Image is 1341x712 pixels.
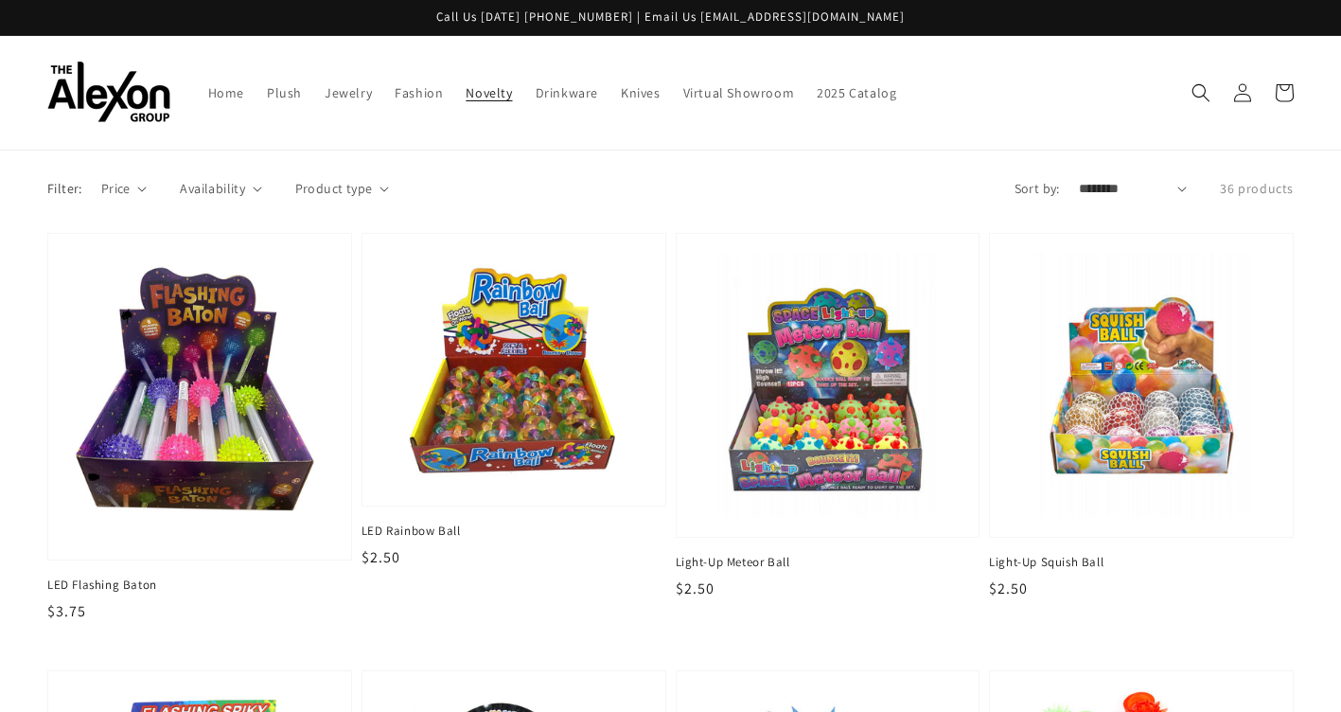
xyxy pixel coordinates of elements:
[313,73,383,113] a: Jewelry
[47,62,170,123] img: The Alexon Group
[47,577,352,594] span: LED Flashing Baton
[47,233,352,623] a: LED Flashing Baton LED Flashing Baton $3.75
[47,179,82,199] p: Filter:
[295,179,389,199] summary: Product type
[383,73,454,113] a: Fashion
[989,233,1294,600] a: Light-Up Squish Ball Light-Up Squish Ball $2.50
[609,73,672,113] a: Knives
[1009,253,1274,518] img: Light-Up Squish Ball
[180,179,261,199] summary: Availability
[256,73,313,113] a: Plush
[362,523,666,540] span: LED Rainbow Ball
[180,179,245,199] span: Availability
[362,233,666,569] a: LED Rainbow Ball LED Rainbow Ball $2.50
[47,601,86,621] span: $3.75
[101,179,131,199] span: Price
[208,84,244,101] span: Home
[197,73,256,113] a: Home
[1180,72,1222,114] summary: Search
[295,179,373,199] span: Product type
[325,84,372,101] span: Jewelry
[621,84,661,101] span: Knives
[67,253,332,541] img: LED Flashing Baton
[989,554,1294,571] span: Light-Up Squish Ball
[524,73,609,113] a: Drinkware
[1015,179,1060,199] label: Sort by:
[805,73,908,113] a: 2025 Catalog
[101,179,148,199] summary: Price
[466,84,512,101] span: Novelty
[672,73,806,113] a: Virtual Showroom
[362,547,400,567] span: $2.50
[1220,179,1294,199] p: 36 products
[683,84,795,101] span: Virtual Showroom
[696,253,961,518] img: Light-Up Meteor Ball
[536,84,598,101] span: Drinkware
[676,578,715,598] span: $2.50
[381,253,646,487] img: LED Rainbow Ball
[676,233,980,600] a: Light-Up Meteor Ball Light-Up Meteor Ball $2.50
[454,73,523,113] a: Novelty
[989,578,1028,598] span: $2.50
[267,84,302,101] span: Plush
[817,84,896,101] span: 2025 Catalog
[395,84,443,101] span: Fashion
[676,554,980,571] span: Light-Up Meteor Ball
